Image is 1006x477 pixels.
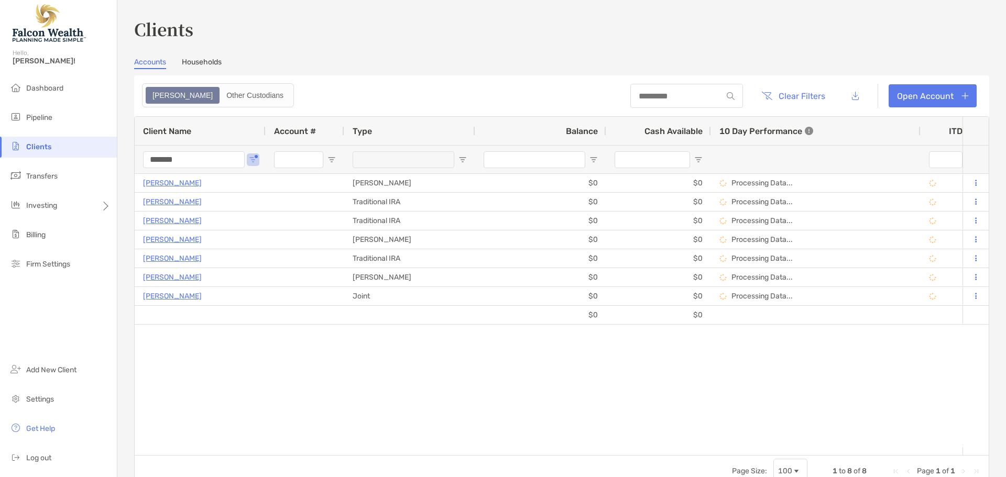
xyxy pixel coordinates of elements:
[26,201,57,210] span: Investing
[9,81,22,94] img: dashboard icon
[143,195,202,208] a: [PERSON_NAME]
[731,235,793,244] p: Processing Data...
[753,84,833,107] button: Clear Filters
[484,151,585,168] input: Balance Filter Input
[9,421,22,434] img: get-help icon
[942,467,949,475] span: of
[731,273,793,282] p: Processing Data...
[719,255,727,262] img: Processing Data icon
[929,198,936,206] img: Processing Data icon
[143,126,191,136] span: Client Name
[929,217,936,225] img: Processing Data icon
[143,214,202,227] p: [PERSON_NAME]
[475,249,606,268] div: $0
[475,193,606,211] div: $0
[606,268,711,286] div: $0
[854,467,860,475] span: of
[353,126,372,136] span: Type
[143,271,202,284] a: [PERSON_NAME]
[929,255,936,262] img: Processing Data icon
[719,180,727,187] img: Processing Data icon
[9,257,22,270] img: firm-settings icon
[732,467,767,475] div: Page Size:
[959,467,968,475] div: Next Page
[9,169,22,182] img: transfers icon
[929,293,936,300] img: Processing Data icon
[839,467,846,475] span: to
[929,236,936,243] img: Processing Data icon
[26,365,76,374] span: Add New Client
[833,467,837,475] span: 1
[143,151,245,168] input: Client Name Filter Input
[731,292,793,301] p: Processing Data...
[606,306,711,324] div: $0
[9,228,22,240] img: billing icon
[26,424,55,433] span: Get Help
[719,117,813,145] div: 10 Day Performance
[847,467,852,475] span: 8
[274,126,316,136] span: Account #
[606,249,711,268] div: $0
[143,252,202,265] a: [PERSON_NAME]
[719,236,727,243] img: Processing Data icon
[344,268,475,286] div: [PERSON_NAME]
[9,392,22,405] img: settings icon
[26,113,52,122] span: Pipeline
[917,467,934,475] span: Page
[221,88,289,103] div: Other Custodians
[606,212,711,230] div: $0
[134,58,166,69] a: Accounts
[719,293,727,300] img: Processing Data icon
[9,110,22,123] img: pipeline icon
[475,174,606,192] div: $0
[904,467,913,475] div: Previous Page
[694,156,703,164] button: Open Filter Menu
[26,230,46,239] span: Billing
[344,249,475,268] div: Traditional IRA
[475,268,606,286] div: $0
[13,57,111,65] span: [PERSON_NAME]!
[731,254,793,263] p: Processing Data...
[26,84,63,93] span: Dashboard
[950,467,955,475] span: 1
[727,92,735,100] img: input icon
[344,212,475,230] div: Traditional IRA
[182,58,222,69] a: Households
[606,193,711,211] div: $0
[26,260,70,269] span: Firm Settings
[929,180,936,187] img: Processing Data icon
[9,140,22,152] img: clients icon
[26,395,54,404] span: Settings
[475,212,606,230] div: $0
[143,176,202,190] a: [PERSON_NAME]
[566,126,598,136] span: Balance
[606,174,711,192] div: $0
[475,306,606,324] div: $0
[778,467,792,475] div: 100
[13,4,86,42] img: Falcon Wealth Planning Logo
[475,287,606,305] div: $0
[731,197,793,206] p: Processing Data...
[929,151,963,168] input: ITD Filter Input
[949,126,975,136] div: ITD
[142,83,294,107] div: segmented control
[719,198,727,206] img: Processing Data icon
[143,290,202,303] a: [PERSON_NAME]
[862,467,867,475] span: 8
[936,467,941,475] span: 1
[458,156,467,164] button: Open Filter Menu
[9,451,22,463] img: logout icon
[143,233,202,246] a: [PERSON_NAME]
[147,88,218,103] div: Zoe
[475,230,606,249] div: $0
[134,17,989,41] h3: Clients
[344,174,475,192] div: [PERSON_NAME]
[249,156,257,164] button: Open Filter Menu
[606,287,711,305] div: $0
[606,230,711,249] div: $0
